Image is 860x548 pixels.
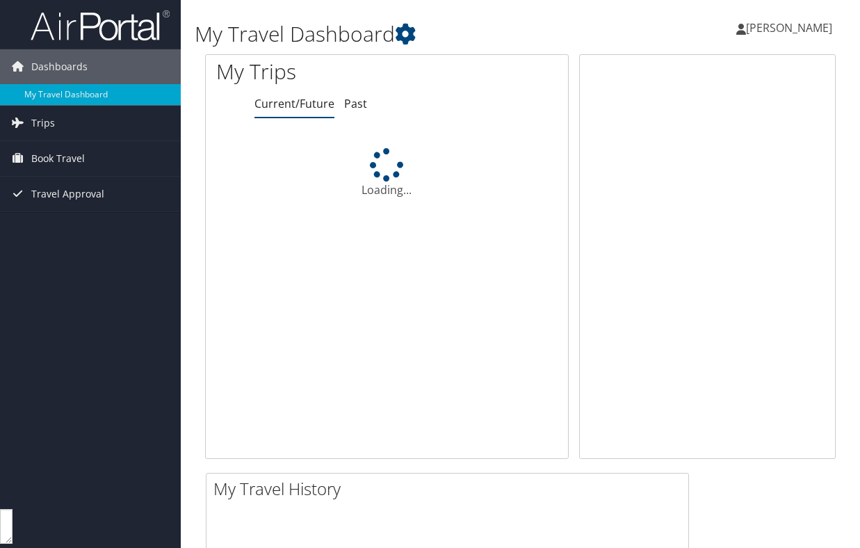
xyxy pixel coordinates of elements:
a: Past [344,96,367,111]
img: airportal-logo.png [31,9,170,42]
span: Dashboards [31,49,88,84]
h1: My Travel Dashboard [195,19,629,49]
h1: My Trips [216,57,407,86]
a: [PERSON_NAME] [736,7,846,49]
div: Loading... [206,148,568,198]
h2: My Travel History [213,477,688,501]
a: Current/Future [254,96,334,111]
span: Travel Approval [31,177,104,211]
span: Book Travel [31,141,85,176]
span: Trips [31,106,55,140]
span: [PERSON_NAME] [746,20,832,35]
